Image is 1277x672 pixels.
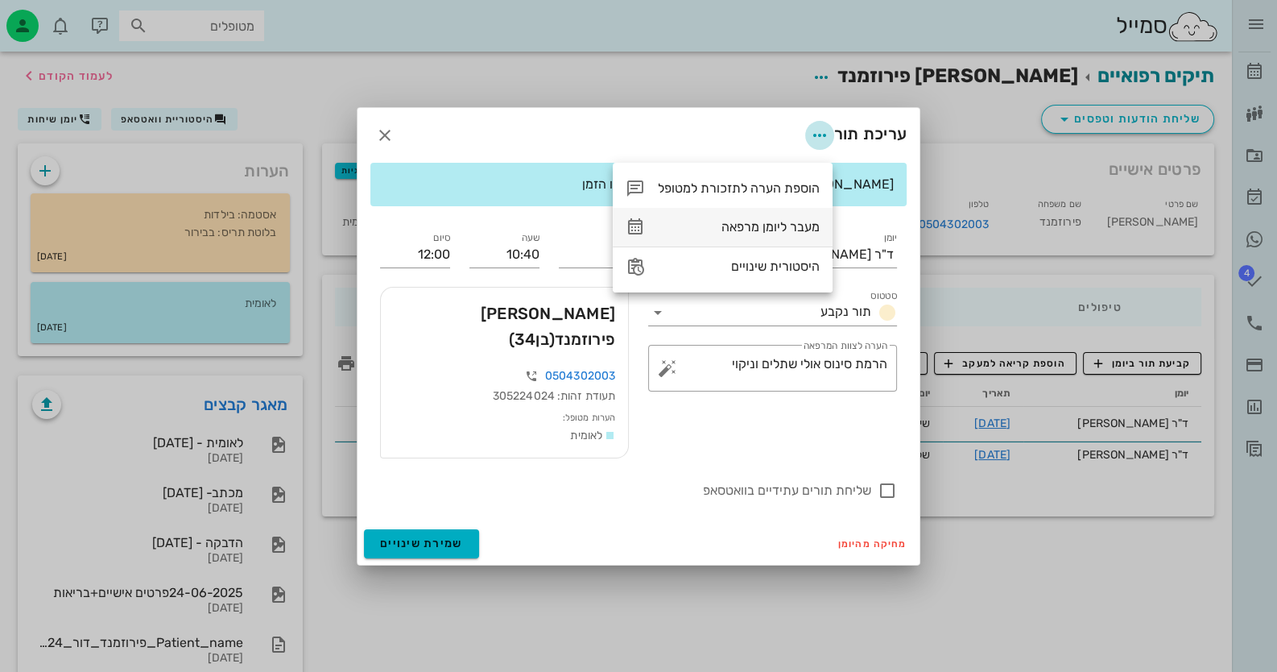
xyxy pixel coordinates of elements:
[509,330,556,349] span: (בן )
[570,429,602,442] span: לאומית
[870,290,897,302] label: סטטוס
[658,259,820,274] div: היסטורית שינויים
[648,300,897,326] div: סטטוסתור נקבע
[380,537,463,550] span: שמירת שינויים
[433,232,450,244] label: סיום
[805,121,907,150] div: עריכת תור
[563,413,615,423] small: הערות מטופל:
[884,232,898,244] label: יומן
[522,232,540,244] label: שעה
[658,180,820,196] div: הוספת הערה לתזכורת למטופל
[804,340,887,352] label: הערה לצוות המרפאה
[394,388,615,405] div: תעודת זהות: 305224024
[658,219,820,234] div: מעבר ליומן מרפאה
[838,538,907,550] span: מחיקה מהיומן
[380,483,871,499] label: שליחת תורים עתידיים בוואטסאפ
[582,176,894,192] span: [PERSON_NAME], ליומן זה יש אירועים נוספים באותו הזמן
[820,304,871,319] span: תור נקבע
[832,533,913,555] button: מחיקה מהיומן
[515,330,536,349] span: 34
[364,529,479,558] button: שמירת שינויים
[394,301,615,352] span: [PERSON_NAME] פירוזמנד
[545,368,615,382] a: 0504302003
